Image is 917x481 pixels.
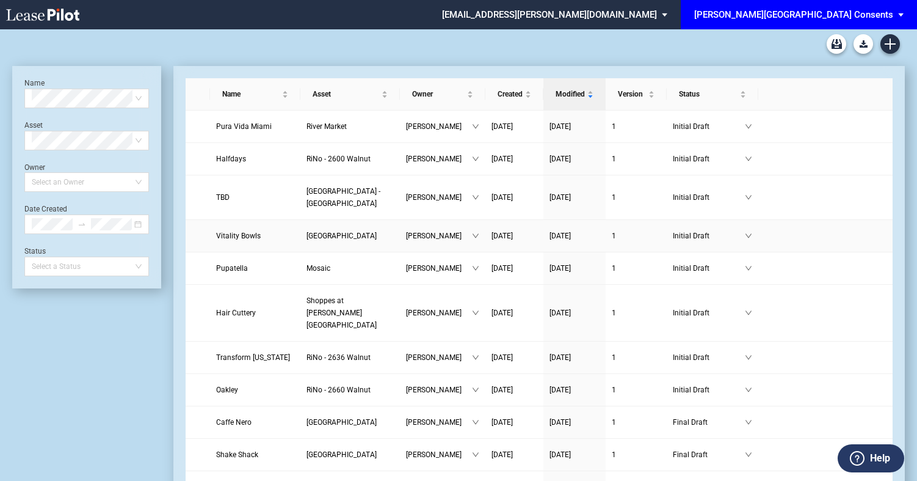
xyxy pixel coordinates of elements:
[745,451,752,458] span: down
[78,220,86,229] span: to
[612,384,661,396] a: 1
[491,351,537,364] a: [DATE]
[216,449,294,461] a: Shake Shack
[406,449,472,461] span: [PERSON_NAME]
[216,153,294,165] a: Halfdays
[300,78,400,111] th: Asset
[612,386,616,394] span: 1
[216,351,294,364] a: Transform [US_STATE]
[306,386,371,394] span: RiNo - 2660 Walnut
[549,307,600,319] a: [DATE]
[612,309,616,317] span: 1
[745,155,752,163] span: down
[612,230,661,242] a: 1
[472,155,479,163] span: down
[406,153,472,165] span: [PERSON_NAME]
[306,296,377,329] span: Shoppes at Ryan Park
[306,418,377,427] span: Woburn Village
[24,121,43,130] label: Asset
[491,384,537,396] a: [DATE]
[679,88,738,100] span: Status
[549,262,600,274] a: [DATE]
[472,309,479,317] span: down
[543,78,606,111] th: Modified
[306,351,394,364] a: RiNo - 2636 Walnut
[313,88,379,100] span: Asset
[216,232,261,240] span: Vitality Bowls
[216,353,290,362] span: Transform Colorado
[612,351,661,364] a: 1
[216,416,294,428] a: Caffe Nero
[306,264,330,273] span: Mosaic
[612,416,661,428] a: 1
[216,155,246,163] span: Halfdays
[406,351,472,364] span: [PERSON_NAME]
[472,386,479,394] span: down
[549,416,600,428] a: [DATE]
[472,232,479,240] span: down
[216,386,238,394] span: Oakley
[24,79,45,87] label: Name
[306,450,377,459] span: Woburn Village
[745,232,752,240] span: down
[549,155,571,163] span: [DATE]
[306,262,394,274] a: Mosaic
[673,307,745,319] span: Initial Draft
[216,307,294,319] a: Hair Cuttery
[612,122,616,131] span: 1
[24,247,46,255] label: Status
[612,450,616,459] span: 1
[306,120,394,133] a: River Market
[472,419,479,426] span: down
[491,230,537,242] a: [DATE]
[673,262,745,274] span: Initial Draft
[612,232,616,240] span: 1
[549,232,571,240] span: [DATE]
[694,9,893,20] div: [PERSON_NAME][GEOGRAPHIC_DATA] Consents
[406,416,472,428] span: [PERSON_NAME]
[549,353,571,362] span: [DATE]
[306,187,380,208] span: Uptown Park - East
[612,153,661,165] a: 1
[491,416,537,428] a: [DATE]
[306,384,394,396] a: RiNo - 2660 Walnut
[406,307,472,319] span: [PERSON_NAME]
[216,262,294,274] a: Pupatella
[612,449,661,461] a: 1
[549,384,600,396] a: [DATE]
[216,450,258,459] span: Shake Shack
[24,163,45,172] label: Owner
[673,230,745,242] span: Initial Draft
[306,185,394,210] a: [GEOGRAPHIC_DATA] - [GEOGRAPHIC_DATA]
[491,153,537,165] a: [DATE]
[854,34,873,54] a: Download Blank Form
[827,34,846,54] a: Archive
[491,193,513,202] span: [DATE]
[549,191,600,204] a: [DATE]
[222,88,280,100] span: Name
[306,155,371,163] span: RiNo - 2600 Walnut
[491,155,513,163] span: [DATE]
[491,232,513,240] span: [DATE]
[485,78,543,111] th: Created
[406,120,472,133] span: [PERSON_NAME]
[673,153,745,165] span: Initial Draft
[880,34,900,54] a: Create new document
[745,265,752,272] span: down
[673,449,745,461] span: Final Draft
[549,230,600,242] a: [DATE]
[306,232,377,240] span: Village Oaks
[612,264,616,273] span: 1
[556,88,585,100] span: Modified
[870,450,890,466] label: Help
[549,449,600,461] a: [DATE]
[498,88,523,100] span: Created
[406,230,472,242] span: [PERSON_NAME]
[306,295,394,331] a: Shoppes at [PERSON_NAME][GEOGRAPHIC_DATA]
[491,262,537,274] a: [DATE]
[549,193,571,202] span: [DATE]
[745,309,752,317] span: down
[549,418,571,427] span: [DATE]
[838,444,904,472] button: Help
[472,354,479,361] span: down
